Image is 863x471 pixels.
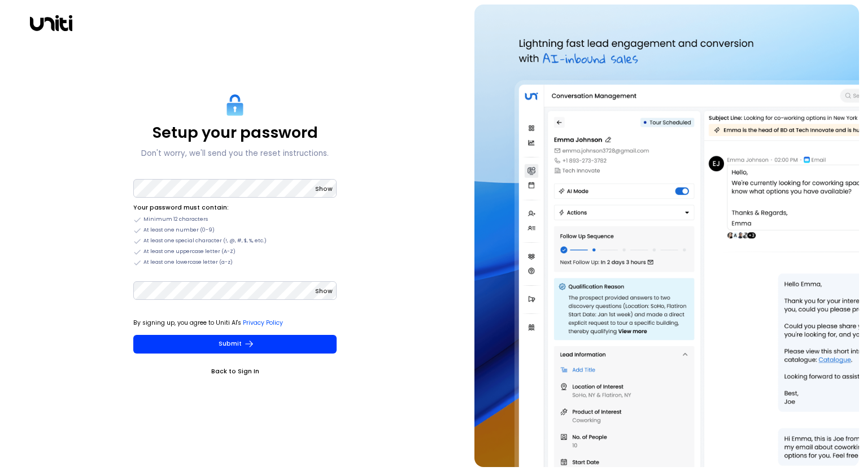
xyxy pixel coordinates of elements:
img: auth-hero.png [474,5,859,467]
a: Privacy Policy [243,319,283,327]
span: Show [315,185,333,193]
button: Show [315,286,333,297]
button: Show [315,184,333,195]
button: Submit [133,335,337,354]
span: At least one uppercase letter (A-Z) [143,248,236,256]
span: At least one number (0-9) [143,226,215,234]
p: Don't worry, we'll send you the reset instructions. [141,147,329,160]
span: Show [315,287,333,295]
span: At least one special character (!, @, #, $, %, etc.) [143,237,267,245]
li: Your password must contain: [133,202,337,213]
span: Minimum 12 characters [143,216,208,224]
p: By signing up, you agree to Uniti AI's [133,317,337,329]
span: At least one lowercase letter (a-z) [143,259,233,267]
p: Setup your password [152,123,318,142]
a: Back to Sign In [133,366,337,377]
